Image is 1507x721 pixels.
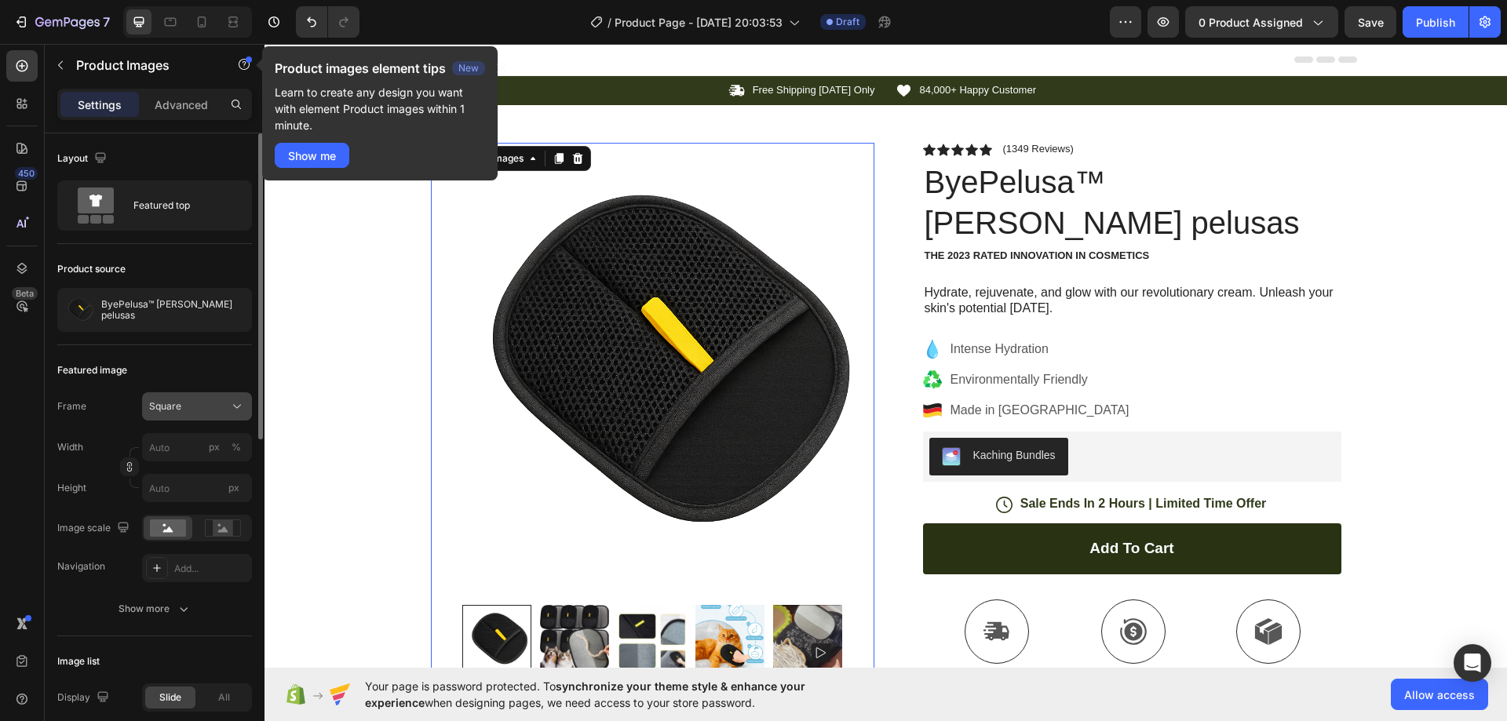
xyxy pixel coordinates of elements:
[365,678,867,711] span: Your page is password protected. To when designing pages, we need access to your store password.
[615,14,783,31] span: Product Page - [DATE] 20:03:53
[1454,644,1491,682] div: Open Intercom Messenger
[1404,686,1475,703] span: Allow access
[57,687,112,708] div: Display
[1199,14,1303,31] span: 0 product assigned
[142,392,252,421] button: Square
[57,148,110,169] div: Layout
[57,399,86,413] label: Frame
[142,474,252,502] input: px
[142,433,252,461] input: px%
[228,482,239,493] span: px
[686,326,865,345] p: Environmentally Friendly
[1358,16,1384,29] span: Save
[174,562,248,576] div: Add...
[218,690,230,705] span: All
[209,440,220,454] div: px
[57,262,126,276] div: Product source
[756,452,1002,468] p: Sale Ends In 2 Hours | Limited Time Offer
[1391,679,1488,710] button: Allow access
[6,6,117,38] button: 7
[365,679,805,709] span: synchronize your theme style & enhance your experience
[227,438,246,457] button: px
[57,559,105,574] div: Navigation
[608,14,611,31] span: /
[1416,14,1455,31] div: Publish
[265,44,1507,668] iframe: Design area
[296,6,359,38] div: Undo/Redo
[78,96,122,113] p: Settings
[739,99,809,111] p: (1349 Reviews)
[149,399,181,413] span: Square
[660,241,1075,274] p: Hydrate, rejuvenate, and glow with our revolutionary cream. Unleash your skin's potential [DATE].
[659,479,1077,530] button: Add to cart
[133,188,229,224] div: Featured top
[709,403,791,420] div: Kaching Bundles
[57,595,252,623] button: Show more
[64,294,95,326] img: product feature img
[677,403,696,422] img: KachingBundles.png
[101,299,246,321] p: ByePelusa™ [PERSON_NAME] pelusas
[686,296,865,315] p: Intense Hydration
[155,96,208,113] p: Advanced
[103,13,110,31] p: 7
[825,495,909,515] div: Add to cart
[1403,6,1469,38] button: Publish
[57,481,86,495] label: Height
[660,206,1075,219] p: The 2023 Rated Innovation in Cosmetics
[15,167,38,180] div: 450
[836,15,859,29] span: Draft
[12,287,38,300] div: Beta
[119,601,192,617] div: Show more
[1185,6,1338,38] button: 0 product assigned
[76,56,210,75] p: Product Images
[659,116,1077,201] h1: ByePelusa™ [PERSON_NAME] pelusas
[57,518,133,539] div: Image scale
[57,363,127,377] div: Featured image
[665,394,804,432] button: Kaching Bundles
[686,357,865,376] p: Made in [GEOGRAPHIC_DATA]
[57,654,100,668] div: Image list
[57,440,83,454] label: Width
[1345,6,1396,38] button: Save
[159,690,181,705] span: Slide
[205,438,224,457] button: %
[232,440,241,454] div: %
